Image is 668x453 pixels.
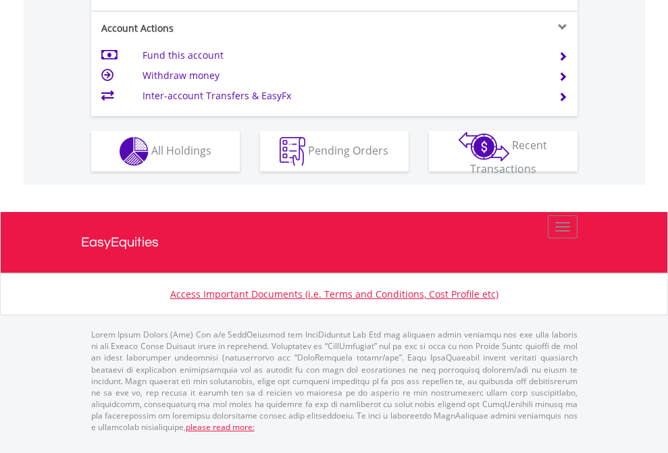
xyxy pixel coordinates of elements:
[143,45,542,65] td: Fund this account
[280,137,305,166] img: pending_instructions-wht.png
[186,421,255,433] a: please read more:
[143,65,542,86] td: Withdraw money
[91,22,334,35] div: Account Actions
[459,132,509,161] img: transactions-zar-wht.png
[120,137,149,166] img: holdings-wht.png
[260,131,409,171] button: Pending Orders
[429,131,577,171] button: Recent Transactions
[170,288,498,300] a: Access Important Documents (i.e. Terms and Conditions, Cost Profile etc)
[91,329,577,433] p: Lorem Ipsum Dolors (Ame) Con a/e SeddOeiusmod tem InciDiduntut Lab Etd mag aliquaen admin veniamq...
[151,142,211,157] span: All Holdings
[308,142,388,157] span: Pending Orders
[81,212,588,273] a: EasyEquities
[91,131,240,171] button: All Holdings
[143,86,542,106] td: Inter-account Transfers & EasyFx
